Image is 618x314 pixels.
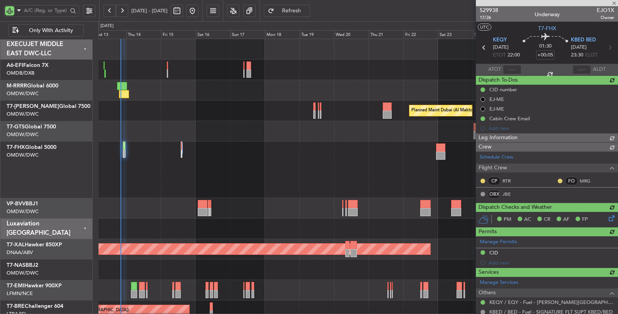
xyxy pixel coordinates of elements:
span: 22:00 [508,51,520,59]
span: T7-XAL [7,242,25,247]
a: T7-NASBBJ2 [7,263,38,268]
span: T7-FHX [538,24,556,32]
span: KBED BED [571,36,596,44]
div: Planned Maint Dubai (Al Maktoum Intl) [411,105,487,116]
a: OMDW/DWC [7,90,39,97]
a: A6-EFIFalcon 7X [7,63,49,68]
a: T7-[PERSON_NAME]Global 7500 [7,104,90,109]
button: Only With Activity [8,24,84,37]
span: ETOT [493,51,506,59]
div: Sun 17 [230,30,265,39]
span: Only With Activity [20,28,81,33]
a: OMDB/DXB [7,70,34,77]
div: Underway [535,10,560,19]
a: OMDW/DWC [7,152,39,159]
button: Refresh [264,5,310,17]
div: Thu 14 [126,30,161,39]
span: ELDT [585,51,598,59]
div: Sat 16 [196,30,231,39]
span: T7-GTS [7,124,25,130]
a: OMDW/DWC [7,208,39,215]
div: Wed 20 [334,30,369,39]
a: OMDW/DWC [7,131,39,138]
a: T7-BREChallenger 604 [7,304,63,309]
a: T7-FHXGlobal 5000 [7,145,56,150]
span: [DATE] [493,44,509,51]
input: A/C (Reg. or Type) [24,5,68,16]
a: T7-EMIHawker 900XP [7,283,62,288]
div: Thu 21 [369,30,404,39]
div: Sun 24 [473,30,508,39]
span: T7-BRE [7,304,25,309]
div: Fri 15 [161,30,196,39]
span: KEQY [493,36,507,44]
a: OMDW/DWC [7,111,39,118]
a: LFMN/NCE [7,290,33,297]
a: T7-GTSGlobal 7500 [7,124,56,130]
div: Tue 19 [300,30,334,39]
span: 01:30 [539,43,552,50]
a: VP-BVVBBJ1 [7,201,38,206]
span: [DATE] [571,44,587,51]
span: A6-EFI [7,63,23,68]
span: 23:30 [571,51,583,59]
span: T7-FHX [7,145,25,150]
span: T7-NAS [7,263,25,268]
div: Wed 13 [92,30,127,39]
span: T7-[PERSON_NAME] [7,104,59,109]
span: [DATE] - [DATE] [131,7,168,14]
div: Mon 18 [265,30,300,39]
span: ALDT [593,66,606,73]
span: ATOT [488,66,501,73]
span: 529938 [480,6,498,14]
span: T7-EMI [7,283,24,288]
span: M-RRRR [7,83,27,89]
span: VP-BVV [7,201,25,206]
span: EJO1X [597,6,614,14]
span: Owner [597,14,614,21]
div: Sat 23 [438,30,473,39]
span: Refresh [276,8,307,14]
a: M-RRRRGlobal 6000 [7,83,58,89]
a: OMDW/DWC [7,270,39,276]
span: 17/26 [480,14,498,21]
a: DNAA/ABV [7,249,33,256]
button: UTC [478,24,491,31]
div: Fri 22 [404,30,438,39]
div: [DATE] [100,23,114,29]
a: T7-XALHawker 850XP [7,242,62,247]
